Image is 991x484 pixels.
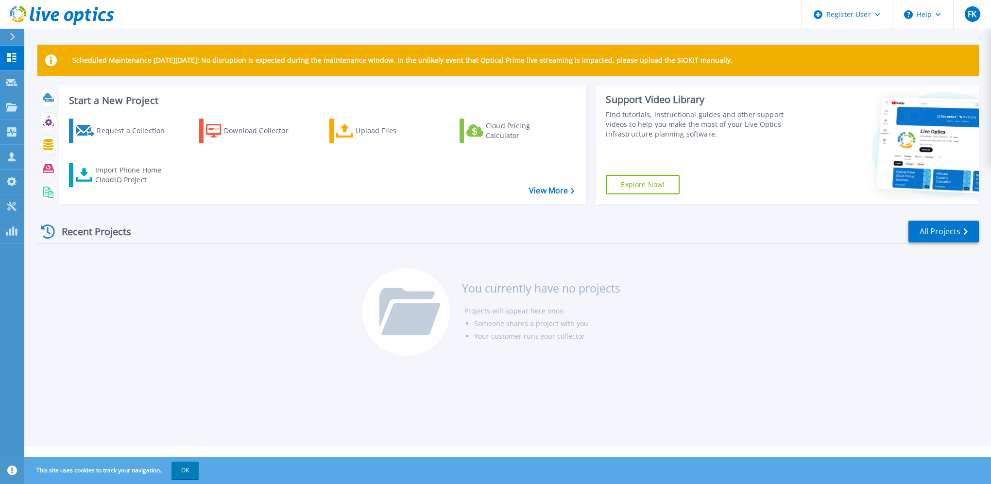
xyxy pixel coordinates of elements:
[968,10,976,18] span: FK
[95,165,171,185] div: Import Phone Home CloudIQ Project
[72,56,733,64] p: Scheduled Maintenance [DATE][DATE]: No disruption is expected during the maintenance window. In t...
[908,221,979,242] a: All Projects
[224,121,302,140] div: Download Collector
[69,119,177,143] a: Request a Collection
[529,186,574,195] a: View More
[460,119,568,143] a: Cloud Pricing Calculator
[464,305,620,317] li: Projects will appear here once:
[606,175,680,194] a: Explore Now!
[97,121,174,140] div: Request a Collection
[329,119,438,143] a: Upload Files
[606,110,802,139] div: Find tutorials, instructional guides and other support videos to help you make the most of your L...
[486,121,564,140] div: Cloud Pricing Calculator
[462,283,620,294] h3: You currently have no projects
[69,95,574,106] h3: Start a New Project
[474,317,620,330] li: Someone shares a project with you
[27,462,199,479] span: This site uses cookies to track your navigation.
[356,121,433,140] div: Upload Files
[171,462,199,479] button: OK
[37,220,144,243] div: Recent Projects
[474,330,620,343] li: Your customer runs your collector
[606,93,802,106] div: Support Video Library
[199,119,308,143] a: Download Collector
